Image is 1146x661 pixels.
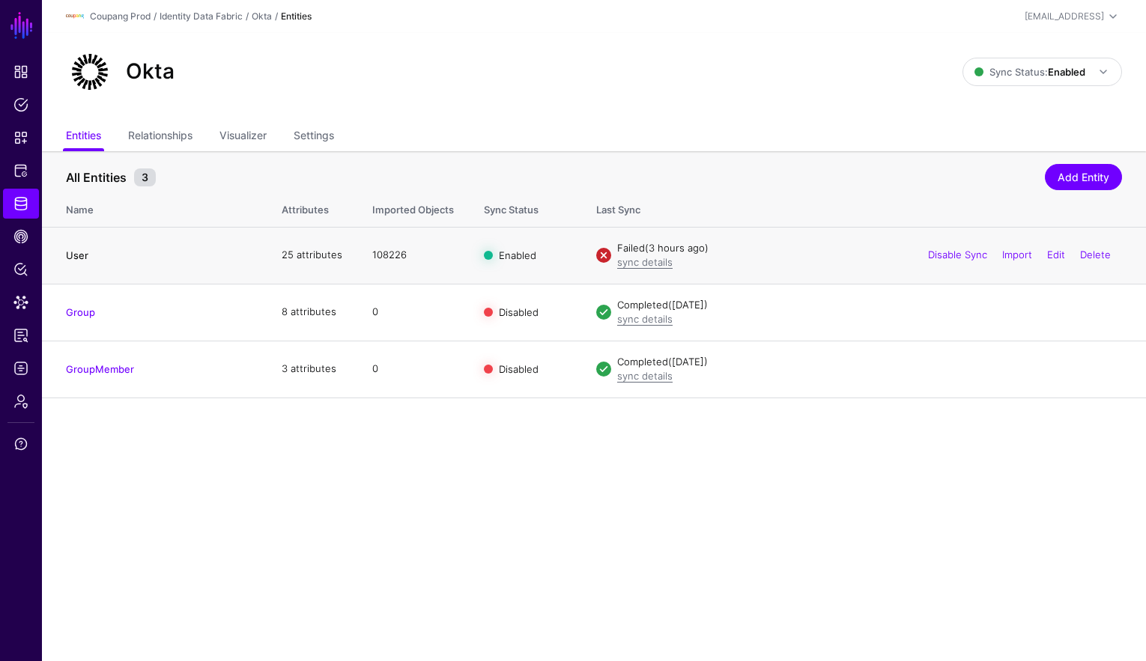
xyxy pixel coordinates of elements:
[294,123,334,151] a: Settings
[357,227,469,284] td: 108226
[3,156,39,186] a: Protected Systems
[66,123,101,151] a: Entities
[66,249,88,261] a: User
[1025,10,1104,23] div: [EMAIL_ADDRESS]
[243,10,252,23] div: /
[1047,249,1065,261] a: Edit
[617,313,673,325] a: sync details
[1080,249,1111,261] a: Delete
[62,168,130,186] span: All Entities
[3,90,39,120] a: Policies
[281,10,312,22] strong: Entities
[13,163,28,178] span: Protected Systems
[13,130,28,145] span: Snippets
[128,123,192,151] a: Relationships
[3,353,39,383] a: Logs
[3,123,39,153] a: Snippets
[617,370,673,382] a: sync details
[499,363,539,375] span: Disabled
[13,64,28,79] span: Dashboard
[66,48,114,96] img: svg+xml;base64,PHN2ZyB3aWR0aD0iNjQiIGhlaWdodD0iNjQiIHZpZXdCb3g9IjAgMCA2NCA2NCIgZmlsbD0ibm9uZSIgeG...
[1002,249,1032,261] a: Import
[3,57,39,87] a: Dashboard
[267,284,357,341] td: 8 attributes
[134,168,156,186] small: 3
[267,227,357,284] td: 25 attributes
[617,241,1122,256] div: Failed (3 hours ago)
[13,196,28,211] span: Identity Data Fabric
[617,355,1122,370] div: Completed ([DATE])
[469,188,581,227] th: Sync Status
[1045,164,1122,190] a: Add Entity
[357,341,469,397] td: 0
[13,436,28,451] span: Support
[66,306,95,318] a: Group
[3,386,39,416] a: Admin
[928,249,987,261] a: Disable Sync
[13,295,28,310] span: Data Lens
[357,284,469,341] td: 0
[13,262,28,277] span: Policy Lens
[3,287,39,317] a: Data Lens
[219,123,267,151] a: Visualizer
[160,10,243,22] a: Identity Data Fabric
[3,222,39,252] a: CAEP Hub
[267,188,357,227] th: Attributes
[3,320,39,350] a: Access Reporting
[974,66,1085,78] span: Sync Status:
[617,256,673,268] a: sync details
[66,363,134,375] a: GroupMember
[267,341,357,397] td: 3 attributes
[252,10,272,22] a: Okta
[357,188,469,227] th: Imported Objects
[9,9,34,42] a: SGNL
[617,298,1122,313] div: Completed ([DATE])
[13,394,28,409] span: Admin
[499,306,539,318] span: Disabled
[126,59,175,85] h2: Okta
[3,255,39,284] a: Policy Lens
[13,328,28,343] span: Access Reporting
[272,10,281,23] div: /
[42,188,267,227] th: Name
[581,188,1146,227] th: Last Sync
[13,229,28,244] span: CAEP Hub
[151,10,160,23] div: /
[499,249,536,261] span: Enabled
[13,361,28,376] span: Logs
[13,97,28,112] span: Policies
[3,189,39,219] a: Identity Data Fabric
[1048,66,1085,78] strong: Enabled
[90,10,151,22] a: Coupang Prod
[66,7,84,25] img: svg+xml;base64,PHN2ZyBpZD0iTG9nbyIgeG1sbnM9Imh0dHA6Ly93d3cudzMub3JnLzIwMDAvc3ZnIiB3aWR0aD0iMTIxLj...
